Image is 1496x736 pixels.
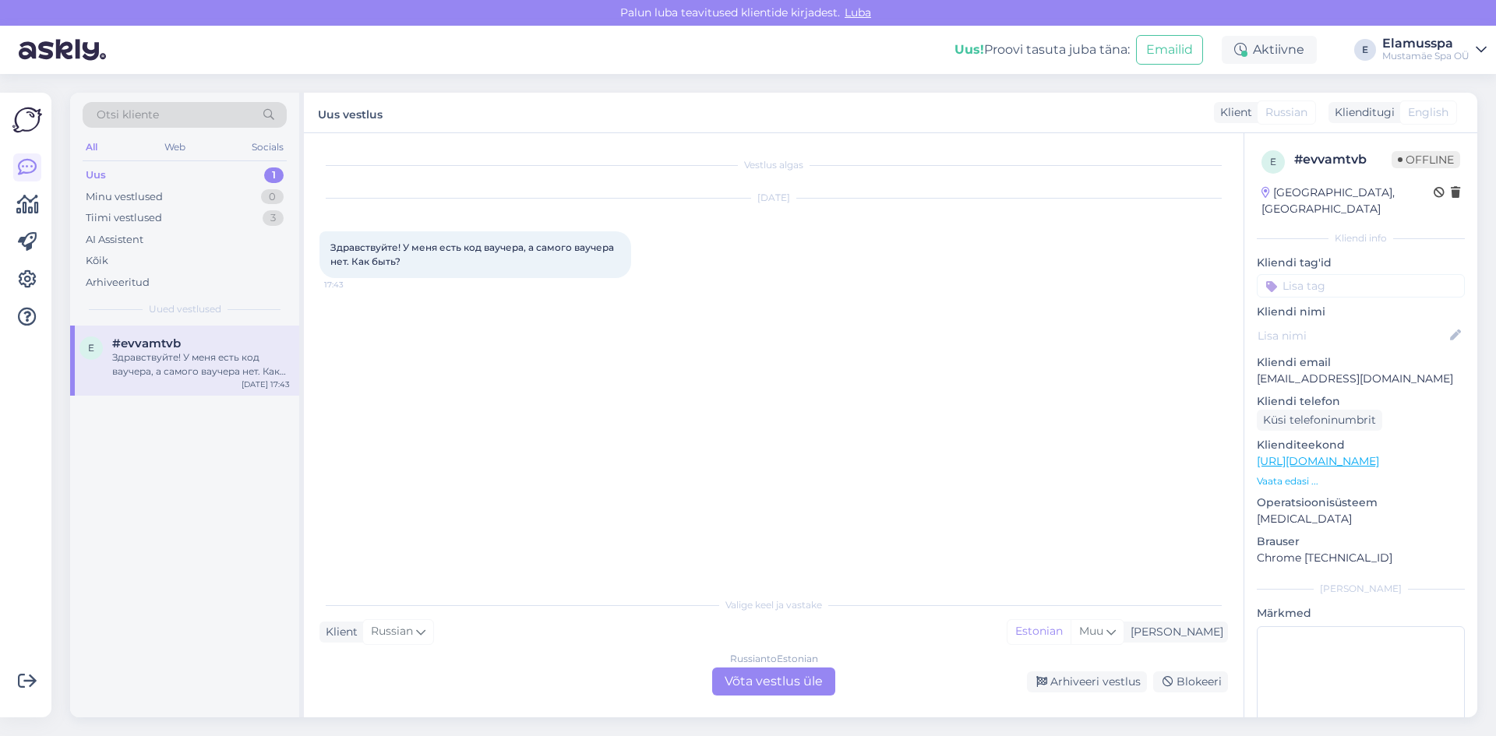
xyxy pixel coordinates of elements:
[1257,393,1465,410] p: Kliendi telefon
[1257,550,1465,566] p: Chrome [TECHNICAL_ID]
[1328,104,1395,121] div: Klienditugi
[318,102,383,123] label: Uus vestlus
[1294,150,1392,169] div: # evvamtvb
[86,210,162,226] div: Tiimi vestlused
[1153,671,1228,692] div: Blokeeri
[1258,327,1447,344] input: Lisa nimi
[1257,274,1465,298] input: Lisa tag
[149,302,221,316] span: Uued vestlused
[330,241,616,267] span: Здравствуйте! У меня есть код ваучера, а самого ваучера нет. Как быть?
[1007,620,1071,643] div: Estonian
[954,42,984,57] b: Uus!
[1257,437,1465,453] p: Klienditeekond
[319,624,358,640] div: Klient
[1257,474,1465,488] p: Vaata edasi ...
[12,105,42,135] img: Askly Logo
[1257,231,1465,245] div: Kliendi info
[249,137,287,157] div: Socials
[1257,495,1465,511] p: Operatsioonisüsteem
[1257,534,1465,550] p: Brauser
[261,189,284,205] div: 0
[1257,454,1379,468] a: [URL][DOMAIN_NAME]
[1079,624,1103,638] span: Muu
[1257,605,1465,622] p: Märkmed
[371,623,413,640] span: Russian
[1214,104,1252,121] div: Klient
[840,5,876,19] span: Luba
[88,342,94,354] span: e
[1408,104,1448,121] span: English
[97,107,159,123] span: Otsi kliente
[1124,624,1223,640] div: [PERSON_NAME]
[319,191,1228,205] div: [DATE]
[1257,410,1382,431] div: Küsi telefoninumbrit
[1392,151,1460,168] span: Offline
[1265,104,1307,121] span: Russian
[712,667,835,696] div: Võta vestlus üle
[319,598,1228,612] div: Valige keel ja vastake
[1257,354,1465,371] p: Kliendi email
[112,350,290,379] div: Здравствуйте! У меня есть код ваучера, а самого ваучера нет. Как быть?
[112,336,181,350] span: #evvamtvb
[86,167,106,183] div: Uus
[86,189,163,205] div: Minu vestlused
[1136,35,1203,65] button: Emailid
[1027,671,1147,692] div: Arhiveeri vestlus
[1382,50,1470,62] div: Mustamäe Spa OÜ
[1261,185,1434,217] div: [GEOGRAPHIC_DATA], [GEOGRAPHIC_DATA]
[1382,37,1487,62] a: ElamusspaMustamäe Spa OÜ
[1257,582,1465,596] div: [PERSON_NAME]
[1257,511,1465,527] p: [MEDICAL_DATA]
[954,40,1130,59] div: Proovi tasuta juba täna:
[161,137,189,157] div: Web
[324,279,383,291] span: 17:43
[1354,39,1376,61] div: E
[242,379,290,390] div: [DATE] 17:43
[86,232,143,248] div: AI Assistent
[1257,371,1465,387] p: [EMAIL_ADDRESS][DOMAIN_NAME]
[86,275,150,291] div: Arhiveeritud
[730,652,818,666] div: Russian to Estonian
[263,210,284,226] div: 3
[83,137,101,157] div: All
[264,167,284,183] div: 1
[1222,36,1317,64] div: Aktiivne
[1270,156,1276,167] span: e
[1257,304,1465,320] p: Kliendi nimi
[319,158,1228,172] div: Vestlus algas
[86,253,108,269] div: Kõik
[1382,37,1470,50] div: Elamusspa
[1257,255,1465,271] p: Kliendi tag'id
